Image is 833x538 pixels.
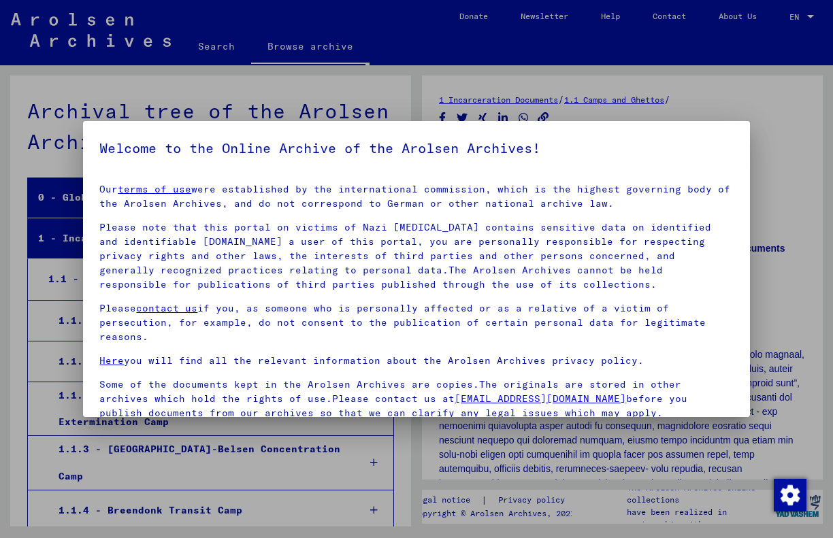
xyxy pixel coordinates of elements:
[99,354,124,367] a: Here
[99,182,733,211] p: Our were established by the international commission, which is the highest governing body of the ...
[455,392,626,405] a: [EMAIL_ADDRESS][DOMAIN_NAME]
[136,302,197,314] a: contact us
[99,220,733,292] p: Please note that this portal on victims of Nazi [MEDICAL_DATA] contains sensitive data on identif...
[99,354,733,368] p: you will find all the relevant information about the Arolsen Archives privacy policy.
[118,183,191,195] a: terms of use
[99,377,733,420] p: Some of the documents kept in the Arolsen Archives are copies.The originals are stored in other a...
[774,479,806,511] img: Change consent
[99,137,733,159] h5: Welcome to the Online Archive of the Arolsen Archives!
[99,301,733,344] p: Please if you, as someone who is personally affected or as a relative of a victim of persecution,...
